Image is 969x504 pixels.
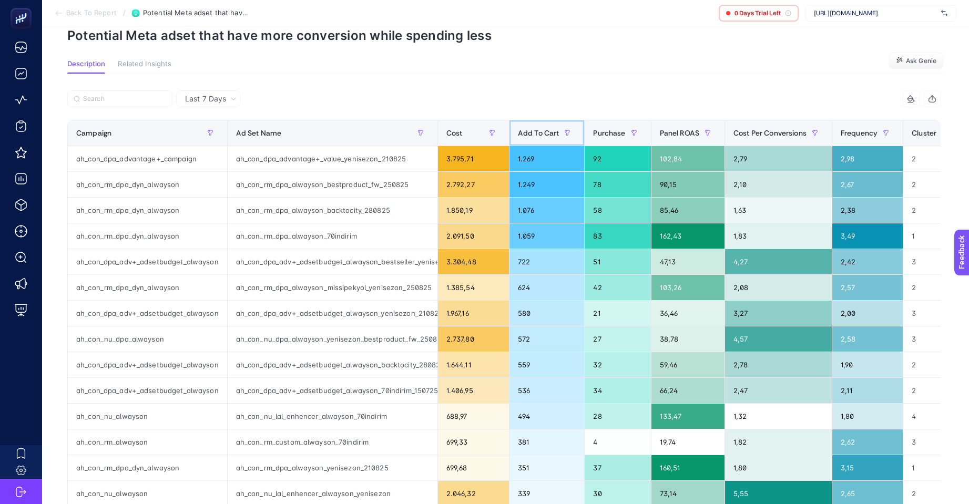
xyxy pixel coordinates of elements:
[832,198,903,223] div: 2,38
[651,429,725,455] div: 19,74
[585,326,650,352] div: 27
[509,172,585,197] div: 1.249
[903,429,962,455] div: 3
[832,275,903,300] div: 2,57
[509,223,585,249] div: 1.059
[903,455,962,480] div: 1
[438,404,509,429] div: 688,97
[651,249,725,274] div: 47,13
[585,301,650,326] div: 21
[509,429,585,455] div: 381
[68,429,227,455] div: ah_con_rm_alwayson
[438,249,509,274] div: 3.304,48
[585,378,650,403] div: 34
[903,326,962,352] div: 3
[903,352,962,377] div: 2
[651,223,725,249] div: 162,43
[228,172,437,197] div: ah_con_rm_dpa_alwayson_bestproduct_fw_250825
[903,146,962,171] div: 2
[651,146,725,171] div: 102,84
[68,455,227,480] div: ah_con_rm_dpa_dyn_alwayson
[832,352,903,377] div: 1,90
[585,198,650,223] div: 58
[509,275,585,300] div: 624
[67,28,944,43] p: Potential Meta adset that have more conversion while spending less
[236,129,282,137] span: Ad Set Name
[509,455,585,480] div: 351
[832,455,903,480] div: 3,15
[903,223,962,249] div: 1
[228,223,437,249] div: ah_con_rm_dpa_alwayson_70indirim
[725,275,832,300] div: 2,08
[903,378,962,403] div: 2
[438,223,509,249] div: 2.091,50
[832,429,903,455] div: 2,62
[68,352,227,377] div: ah_con_dpa_adv+_adsetbudget_alwayson
[832,146,903,171] div: 2,98
[228,352,437,377] div: ah_con_dpa_adv+_adsetbudget_alwayson_backtocity_280825
[438,146,509,171] div: 3.795,71
[832,301,903,326] div: 2,00
[593,129,625,137] span: Purchase
[68,326,227,352] div: ah_con_nu_dpa_alwayson
[228,249,437,274] div: ah_con_dpa_adv+_adsetbudget_alwayson_bestseller_yenisezon_280825
[903,249,962,274] div: 3
[438,352,509,377] div: 1.644,11
[651,404,725,429] div: 133,47
[651,378,725,403] div: 66,24
[228,378,437,403] div: ah_con_dpa_adv+_adsetbudget_alwayson_70indirim_150725
[585,172,650,197] div: 78
[725,249,832,274] div: 4,27
[651,172,725,197] div: 90,15
[725,326,832,352] div: 4,57
[725,301,832,326] div: 3,27
[651,352,725,377] div: 59,46
[651,326,725,352] div: 38,78
[185,94,226,104] span: Last 7 Days
[68,198,227,223] div: ah_con_rm_dpa_dyn_alwayson
[123,8,126,17] span: /
[832,326,903,352] div: 2,58
[651,455,725,480] div: 160,51
[725,223,832,249] div: 1,83
[725,429,832,455] div: 1,82
[118,60,171,68] span: Related Insights
[832,223,903,249] div: 3,49
[912,129,936,137] span: Cluster
[438,455,509,480] div: 699,68
[585,455,650,480] div: 37
[585,223,650,249] div: 83
[903,275,962,300] div: 2
[660,129,699,137] span: Panel ROAS
[76,129,111,137] span: Campaign
[67,60,105,68] span: Description
[725,378,832,403] div: 2,47
[6,3,40,12] span: Feedback
[889,53,944,69] button: Ask Genie
[68,301,227,326] div: ah_con_dpa_adv+_adsetbudget_alwayson
[725,198,832,223] div: 1,63
[509,378,585,403] div: 536
[735,9,781,17] span: 0 Days Trial Left
[438,172,509,197] div: 2.792,27
[585,249,650,274] div: 51
[446,129,463,137] span: Cost
[509,146,585,171] div: 1.269
[651,301,725,326] div: 36,46
[651,275,725,300] div: 103,26
[438,301,509,326] div: 1.967,16
[438,275,509,300] div: 1.385,54
[438,198,509,223] div: 1.850,19
[438,378,509,403] div: 1.406,95
[832,404,903,429] div: 1,80
[906,57,936,65] span: Ask Genie
[509,326,585,352] div: 572
[228,275,437,300] div: ah_con_rm_dpa_alwayson_missipekyol_yenisezon_250825
[68,146,227,171] div: ah_con_dpa_advantage+_campaign
[228,198,437,223] div: ah_con_rm_dpa_alwayson_backtocity_280825
[725,404,832,429] div: 1,32
[228,301,437,326] div: ah_con_dpa_adv+_adsetbudget_alwayson_yenisezon_210825
[509,352,585,377] div: 559
[725,352,832,377] div: 2,78
[903,198,962,223] div: 2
